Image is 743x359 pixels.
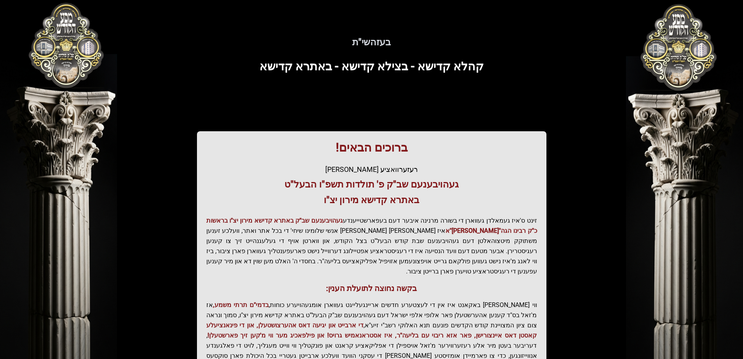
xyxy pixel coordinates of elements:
p: זינט ס'איז געמאלדן געווארן די בשורה מרנינה איבער דעם בעפארשטייענדע איז [PERSON_NAME] [PERSON_NAME... [206,216,537,277]
span: קהלא קדישא - בצילא קדישא - באתרא קדישא [259,59,484,73]
span: די ארבייט און יגיעה דאס אהערצושטעלן, און די פינאנציעלע קאסטן דאס איינצורישן, פאר אזא ריבוי עם בלי... [206,321,537,339]
h3: געהויבענעם שב"ק פ' תולדות תשפ"ו הבעל"ט [206,178,537,191]
h3: בקשה נחוצה לתועלת הענין: [206,283,537,294]
h5: בעזהשי"ת [135,36,609,48]
span: געהויבענעם שב"ק באתרא קדישא מירון יצ"ו בראשות כ"ק רבינו הגה"[PERSON_NAME]"א [206,217,537,234]
h1: ברוכים הבאים! [206,141,537,155]
h3: באתרא קדישא מירון יצ"ו [206,194,537,206]
div: רעזערוואציע [PERSON_NAME] [206,164,537,175]
span: בדמי"ם תרתי משמע, [213,301,269,309]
